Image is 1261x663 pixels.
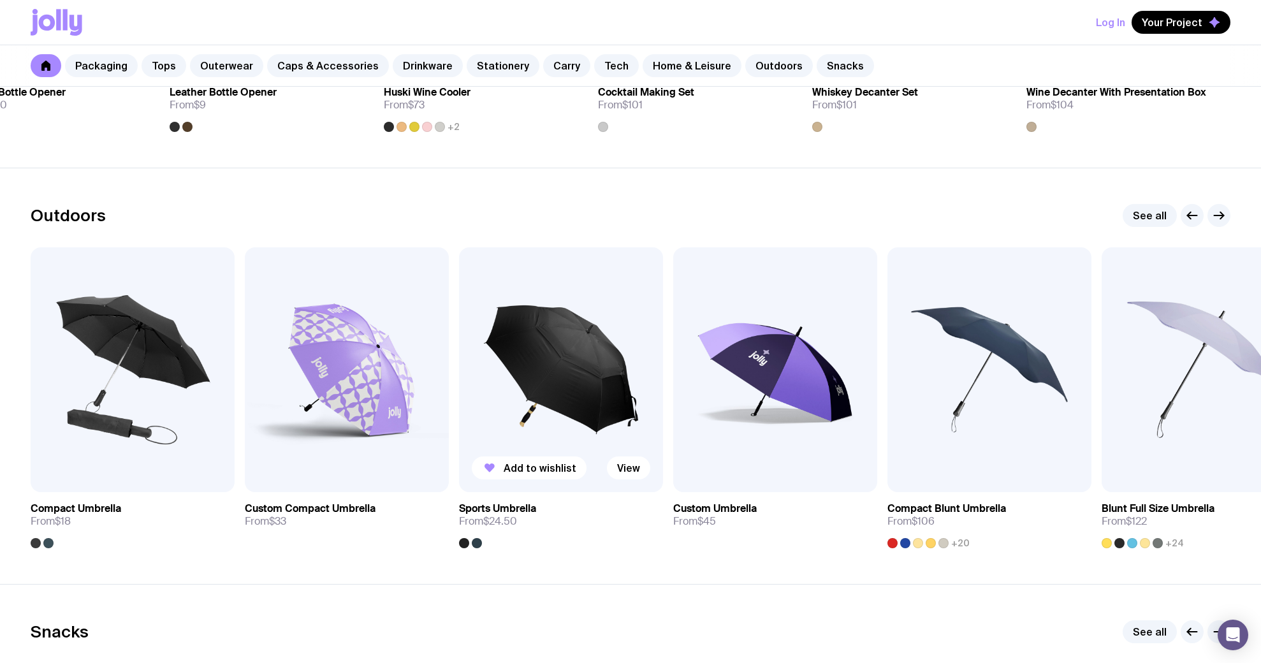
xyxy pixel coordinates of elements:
a: Caps & Accessories [267,54,389,77]
h3: Cocktail Making Set [598,86,694,99]
span: +20 [951,538,970,548]
span: $73 [408,98,425,112]
span: +24 [1165,538,1184,548]
a: Whiskey Decanter SetFrom$101 [812,76,1016,132]
a: See all [1123,204,1177,227]
h3: Wine Decanter With Presentation Box [1026,86,1206,99]
h3: Leather Bottle Opener [170,86,277,99]
a: Stationery [467,54,539,77]
a: Drinkware [393,54,463,77]
h3: Compact Blunt Umbrella [887,502,1006,515]
span: From [812,99,857,112]
h3: Custom Compact Umbrella [245,502,375,515]
span: From [245,515,286,528]
span: From [673,515,716,528]
a: Sports UmbrellaFrom$24.50 [459,492,663,548]
span: From [384,99,425,112]
span: $45 [697,514,716,528]
h3: Blunt Full Size Umbrella [1102,502,1214,515]
h2: Outdoors [31,206,106,225]
h3: Custom Umbrella [673,502,757,515]
a: Carry [543,54,590,77]
a: Leather Bottle OpenerFrom$9 [170,76,374,132]
span: From [887,515,935,528]
a: Cocktail Making SetFrom$101 [598,76,802,132]
a: See all [1123,620,1177,643]
a: Tech [594,54,639,77]
a: Outdoors [745,54,813,77]
span: Your Project [1142,16,1202,29]
button: Add to wishlist [472,456,587,479]
button: Your Project [1132,11,1230,34]
span: $9 [194,98,206,112]
a: Outerwear [190,54,263,77]
a: Compact Blunt UmbrellaFrom$106+20 [887,492,1091,548]
a: Custom UmbrellaFrom$45 [673,492,877,538]
span: From [598,99,643,112]
span: +2 [448,122,460,132]
div: Open Intercom Messenger [1218,620,1248,650]
a: Custom Compact UmbrellaFrom$33 [245,492,449,538]
h2: Snacks [31,622,89,641]
a: Home & Leisure [643,54,741,77]
a: View [607,456,650,479]
span: $101 [836,98,857,112]
span: From [459,515,517,528]
span: From [31,515,71,528]
span: $24.50 [483,514,517,528]
span: $33 [269,514,286,528]
h3: Sports Umbrella [459,502,536,515]
span: $101 [622,98,643,112]
h3: Huski Wine Cooler [384,86,470,99]
span: $18 [55,514,71,528]
span: From [170,99,206,112]
a: Tops [142,54,186,77]
h3: Whiskey Decanter Set [812,86,918,99]
span: Add to wishlist [504,462,576,474]
h3: Compact Umbrella [31,502,121,515]
span: From [1102,515,1147,528]
span: From [1026,99,1074,112]
a: Compact UmbrellaFrom$18 [31,492,235,548]
a: Packaging [65,54,138,77]
span: $104 [1051,98,1074,112]
span: $122 [1126,514,1147,528]
button: Log In [1096,11,1125,34]
a: Huski Wine CoolerFrom$73+2 [384,76,588,132]
a: Snacks [817,54,874,77]
span: $106 [912,514,935,528]
a: Wine Decanter With Presentation BoxFrom$104 [1026,76,1230,132]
